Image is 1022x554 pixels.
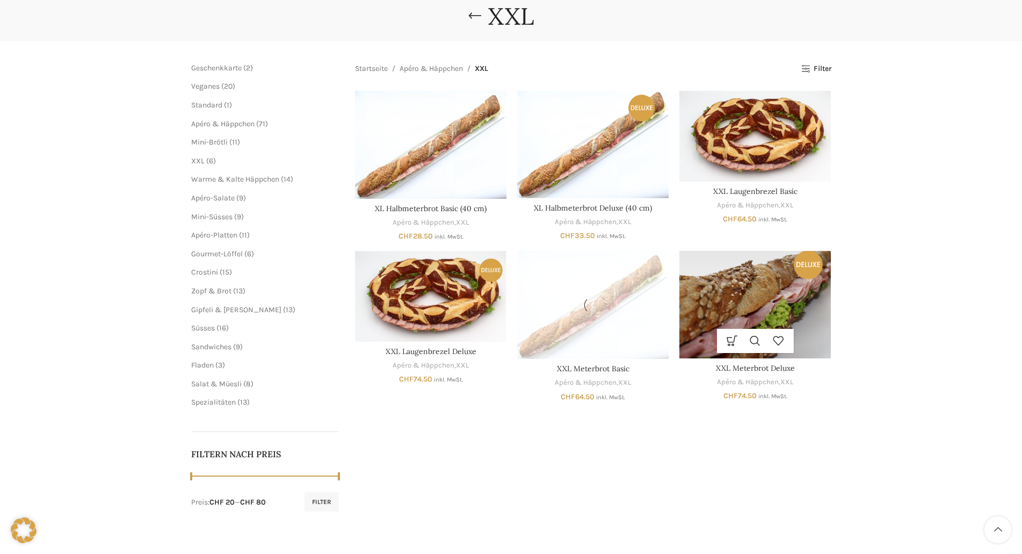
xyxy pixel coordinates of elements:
[191,175,279,184] a: Warme & Kalte Häppchen
[984,516,1011,543] a: Scroll to top button
[618,378,631,388] a: XXL
[517,251,669,359] a: XXL Meterbrot Basic
[191,193,235,203] a: Apéro-Salate
[191,268,218,277] a: Crostini
[717,200,779,211] a: Apéro & Häppchen
[399,375,414,384] span: CHF
[209,156,213,166] span: 6
[561,392,575,401] span: CHF
[246,379,251,388] span: 8
[191,249,243,258] a: Gourmet-Löffel
[191,398,236,407] a: Spezialitäten
[561,392,595,401] bdi: 64.50
[721,329,744,353] a: Wähle Optionen für „XXL Meterbrot Deluxe“
[240,498,266,507] span: CHF 80
[717,377,779,387] a: Apéro & Häppchen
[560,231,575,240] span: CHF
[219,323,226,333] span: 16
[242,231,247,240] span: 11
[191,212,233,221] a: Mini-Süsses
[355,91,506,199] a: XL Halbmeterbrot Basic (40 cm)
[191,361,214,370] a: Fladen
[716,363,795,373] a: XXL Meterbrot Deluxe
[247,249,251,258] span: 6
[555,378,617,388] a: Apéro & Häppchen
[456,218,469,228] a: XXL
[191,231,237,240] span: Apéro-Platten
[286,305,293,314] span: 13
[679,200,831,211] div: ,
[355,251,506,342] a: XXL Laugenbrezel Deluxe
[259,119,265,128] span: 71
[191,342,231,351] a: Sandwiches
[400,63,463,75] a: Apéro & Häppchen
[191,379,242,388] a: Salat & Müesli
[517,217,669,227] div: ,
[780,200,793,211] a: XXL
[191,448,339,460] h5: Filtern nach Preis
[246,63,250,73] span: 2
[557,364,629,373] a: XXL Meterbrot Basic
[618,217,631,227] a: XXL
[560,231,595,240] bdi: 33.50
[191,119,255,128] span: Apéro & Häppchen
[355,63,388,75] a: Startseite
[393,361,454,371] a: Apéro & Häppchen
[355,218,506,228] div: ,
[240,398,247,407] span: 13
[375,204,487,213] a: XL Halbmeterbrot Basic (40 cm)
[355,361,506,371] div: ,
[475,63,488,75] span: XXL
[239,193,243,203] span: 9
[305,492,339,512] button: Filter
[191,63,242,73] span: Geschenkkarte
[434,233,463,240] small: inkl. MwSt.
[236,342,240,351] span: 9
[209,498,235,507] span: CHF 20
[191,497,266,508] div: Preis: —
[224,82,233,91] span: 20
[236,286,243,296] span: 13
[596,394,625,401] small: inkl. MwSt.
[517,378,669,388] div: ,
[723,214,757,224] bdi: 64.50
[398,232,433,241] bdi: 28.50
[555,217,617,227] a: Apéro & Häppchen
[456,361,469,371] a: XXL
[399,375,432,384] bdi: 74.50
[488,2,534,31] h1: XXL
[723,391,757,400] bdi: 74.50
[597,233,626,240] small: inkl. MwSt.
[191,286,231,296] a: Zopf & Brot
[758,216,787,223] small: inkl. MwSt.
[355,63,488,75] nav: Breadcrumb
[393,218,454,228] a: Apéro & Häppchen
[713,186,798,196] a: XXL Laugenbrezel Basic
[679,91,831,182] a: XXL Laugenbrezel Basic
[227,100,229,110] span: 1
[284,175,291,184] span: 14
[191,323,215,333] a: Süsses
[191,138,228,147] a: Mini-Brötli
[191,100,222,110] a: Standard
[723,391,738,400] span: CHF
[218,361,222,370] span: 3
[679,377,831,387] div: ,
[744,329,767,353] a: Schnellansicht
[534,203,652,213] a: XL Halbmeterbrot Deluxe (40 cm)
[191,305,281,314] a: Gipfeli & [PERSON_NAME]
[801,64,831,74] a: Filter
[191,156,205,166] a: XXL
[232,138,237,147] span: 11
